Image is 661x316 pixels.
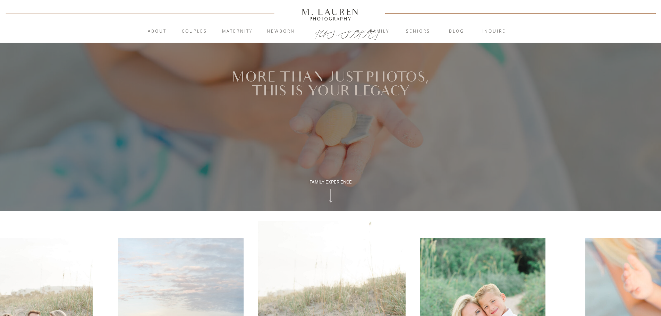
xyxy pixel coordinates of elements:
[176,28,213,35] a: Couples
[262,28,300,35] a: Newborn
[281,8,380,16] a: M. Lauren
[299,17,363,20] a: Photography
[219,28,256,35] a: Maternity
[399,28,437,35] a: Seniors
[315,28,347,37] a: [US_STATE]
[307,179,354,185] div: Family Experience
[144,28,171,35] a: About
[475,28,513,35] a: inquire
[438,28,475,35] a: blog
[361,28,398,35] a: Family
[229,70,433,100] h1: More than just photos, this is your legacy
